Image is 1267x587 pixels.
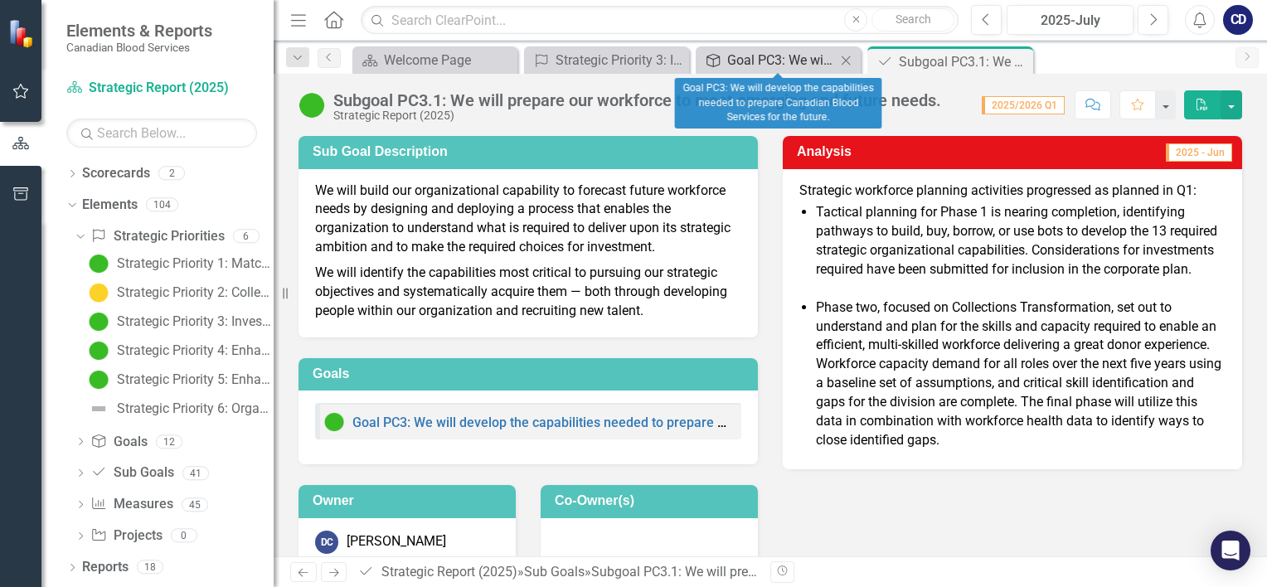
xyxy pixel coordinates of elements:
[233,229,260,243] div: 6
[82,196,138,215] a: Elements
[591,564,1068,580] div: Subgoal PC3.1: We will prepare our workforce to meet emerging and future needs.
[90,495,172,514] a: Measures
[117,314,274,329] div: Strategic Priority 3: Invest in our people and culture
[313,493,507,508] h3: Owner
[66,79,257,98] a: Strategic Report (2025)
[137,560,163,575] div: 18
[1166,143,1232,162] span: 2025 - Jun
[89,283,109,303] img: Caution
[117,256,274,271] div: Strategic Priority 1: Match products and services to patient and health system needs
[357,50,513,70] a: Welcome Page
[816,203,1226,298] li: Tactical planning for Phase 1 is nearing completion, identifying pathways to build, buy, borrow, ...
[82,164,150,183] a: Scorecards
[816,298,1226,450] p: Phase two, focused on Collections Transformation, set out to understand and plan for the skills a...
[146,198,178,212] div: 104
[324,412,344,432] img: On Target
[85,279,274,306] a: Strategic Priority 2: Collections and Donor growth and transformation
[89,399,109,419] img: Not Defined
[524,564,585,580] a: Sub Goals
[357,563,758,582] div: » »
[117,343,274,358] div: Strategic Priority 4: Enhance our digital and physical infrastructure: Digital infrastructure and...
[66,41,212,54] small: Canadian Blood Services
[1007,5,1134,35] button: 2025-July
[871,8,954,32] button: Search
[896,12,931,26] span: Search
[90,433,147,452] a: Goals
[89,254,109,274] img: On Target
[1223,5,1253,35] button: CD
[315,260,741,321] p: We will identify the capabilities most critical to pursuing our strategic objectives and systemat...
[299,92,325,119] img: On Target
[66,119,257,148] input: Search Below...
[89,312,109,332] img: On Target
[89,341,109,361] img: On Target
[8,19,37,48] img: ClearPoint Strategy
[555,493,750,508] h3: Co-Owner(s)
[66,21,212,41] span: Elements & Reports
[85,250,274,277] a: Strategic Priority 1: Match products and services to patient and health system needs
[85,337,274,364] a: Strategic Priority 4: Enhance our digital and physical infrastructure: Digital infrastructure and...
[182,466,209,480] div: 41
[313,144,750,159] h3: Sub Goal Description
[85,366,274,393] a: Strategic Priority 5: Enhance our digital and physical infrastructure: Physical infrastructure
[1012,11,1128,31] div: 2025-July
[556,50,685,70] div: Strategic Priority 3: Invest in our people and culture
[90,227,224,246] a: Strategic Priorities
[313,366,750,381] h3: Goals
[90,526,162,546] a: Projects
[528,50,685,70] a: Strategic Priority 3: Invest in our people and culture
[361,6,959,35] input: Search ClearPoint...
[333,91,941,109] div: Subgoal PC3.1: We will prepare our workforce to meet emerging and future needs.
[315,182,741,260] p: We will build our organizational capability to forecast future workforce needs by designing and d...
[333,109,941,122] div: Strategic Report (2025)
[982,96,1065,114] span: 2025/2026 Q1
[700,50,836,70] a: Goal PC3: We will develop the capabilities needed to prepare Canadian Blood Services for the future.
[315,531,338,554] div: DC
[85,395,274,422] a: Strategic Priority 6: Organizational excellence
[797,144,992,159] h3: Analysis
[347,532,446,551] div: [PERSON_NAME]
[117,285,274,300] div: Strategic Priority 2: Collections and Donor growth and transformation
[89,370,109,390] img: On Target
[727,50,836,70] div: Goal PC3: We will develop the capabilities needed to prepare Canadian Blood Services for the future.
[799,182,1226,201] p: Strategic workforce planning activities progressed as planned in Q1:
[675,78,882,129] div: Goal PC3: We will develop the capabilities needed to prepare Canadian Blood Services for the future.
[156,434,182,449] div: 12
[182,497,208,512] div: 45
[85,308,274,335] a: Strategic Priority 3: Invest in our people and culture
[117,372,274,387] div: Strategic Priority 5: Enhance our digital and physical infrastructure: Physical infrastructure
[158,167,185,181] div: 2
[384,50,513,70] div: Welcome Page
[352,415,952,430] a: Goal PC3: We will develop the capabilities needed to prepare Canadian Blood Services for the future.
[90,463,173,483] a: Sub Goals
[82,558,129,577] a: Reports
[381,564,517,580] a: Strategic Report (2025)
[171,529,197,543] div: 0
[899,51,1029,72] div: Subgoal PC3.1: We will prepare our workforce to meet emerging and future needs.
[117,401,274,416] div: Strategic Priority 6: Organizational excellence
[1211,531,1250,570] div: Open Intercom Messenger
